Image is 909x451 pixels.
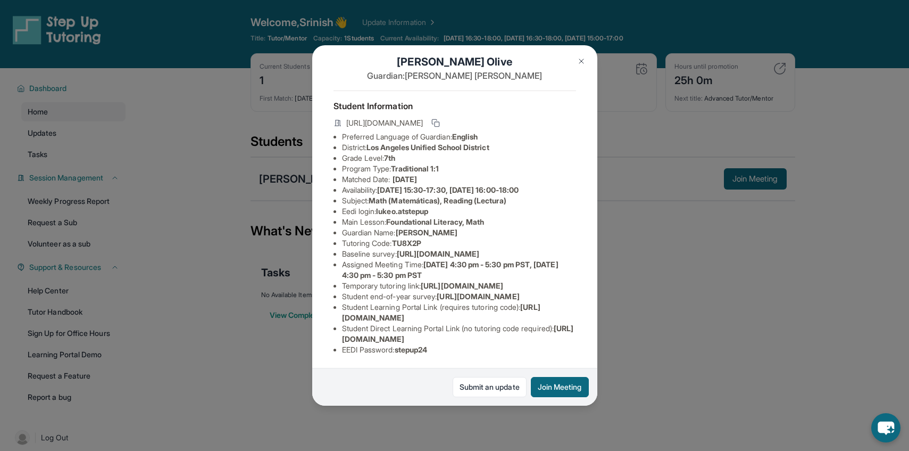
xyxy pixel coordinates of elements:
[342,259,576,281] li: Assigned Meeting Time :
[342,206,576,217] li: Eedi login :
[366,143,489,152] span: Los Angeles Unified School District
[342,153,576,163] li: Grade Level:
[342,260,558,280] span: [DATE] 4:30 pm - 5:30 pm PST, [DATE] 4:30 pm - 5:30 pm PST
[342,185,576,195] li: Availability:
[393,175,417,184] span: [DATE]
[376,207,428,216] span: lukeo.atstepup
[342,281,576,291] li: Temporary tutoring link :
[577,57,586,65] img: Close Icon
[421,281,503,290] span: [URL][DOMAIN_NAME]
[342,174,576,185] li: Matched Date:
[871,413,900,442] button: chat-button
[392,239,421,248] span: TU8X2P
[397,249,479,258] span: [URL][DOMAIN_NAME]
[437,292,519,301] span: [URL][DOMAIN_NAME]
[342,132,576,142] li: Preferred Language of Guardian:
[396,228,458,237] span: [PERSON_NAME]
[377,185,519,194] span: [DATE] 15:30-17:30, [DATE] 16:00-18:00
[452,132,478,141] span: English
[342,217,576,227] li: Main Lesson :
[391,164,439,173] span: Traditional 1:1
[342,291,576,302] li: Student end-of-year survey :
[342,323,576,345] li: Student Direct Learning Portal Link (no tutoring code required) :
[342,345,576,355] li: EEDI Password :
[333,100,576,112] h4: Student Information
[342,227,576,238] li: Guardian Name :
[453,377,527,397] a: Submit an update
[395,345,428,354] span: stepup24
[342,163,576,174] li: Program Type:
[531,377,589,397] button: Join Meeting
[342,238,576,249] li: Tutoring Code :
[386,217,484,226] span: Foundational Literacy, Math
[342,195,576,206] li: Subject :
[333,69,576,82] p: Guardian: [PERSON_NAME] [PERSON_NAME]
[342,249,576,259] li: Baseline survey :
[333,54,576,69] h1: [PERSON_NAME] Olive
[342,302,576,323] li: Student Learning Portal Link (requires tutoring code) :
[384,153,395,162] span: 7th
[346,118,423,128] span: [URL][DOMAIN_NAME]
[429,117,442,129] button: Copy link
[369,196,506,205] span: Math (Matemáticas), Reading (Lectura)
[342,142,576,153] li: District:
